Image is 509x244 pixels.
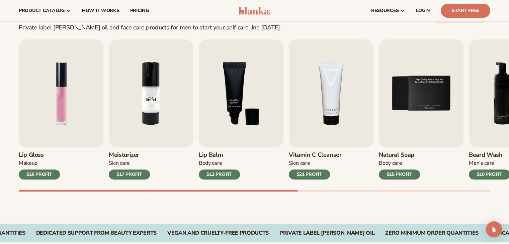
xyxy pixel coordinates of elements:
[199,169,240,179] div: $12 PROFIT
[19,24,281,31] div: Private label [PERSON_NAME] oil and face care products for men to start your self care line [DATE].
[199,151,240,159] h3: Lip Balm
[441,4,490,18] a: Start Free
[486,221,502,237] div: Open Intercom Messenger
[199,39,283,179] a: 3 / 9
[109,39,193,179] a: 2 / 9
[199,160,240,167] div: Body Care
[289,160,342,167] div: Skin Care
[19,169,60,179] div: $16 PROFIT
[109,151,150,159] h3: Moisturizer
[379,160,420,167] div: Body Care
[289,39,373,179] a: 4 / 9
[279,230,374,236] div: Private Label [PERSON_NAME] oil
[385,230,479,236] div: Zero Minimum Order QuantitieS
[239,7,270,15] img: logo
[289,151,342,159] h3: Vitamin C Cleanser
[130,8,149,13] span: pricing
[82,8,119,13] span: How It Works
[371,8,399,13] span: resources
[109,39,193,147] img: Shopify Image 3
[19,39,103,179] a: 1 / 9
[167,230,269,236] div: Vegan and Cruelty-Free Products
[19,160,60,167] div: Makeup
[379,169,420,179] div: $15 PROFIT
[19,151,60,159] h3: Lip Gloss
[19,8,65,13] span: product catalog
[379,39,463,179] a: 5 / 9
[379,151,420,159] h3: Natural Soap
[36,230,157,236] div: DEDICATED SUPPORT FROM BEAUTY EXPERTS
[289,169,330,179] div: $21 PROFIT
[109,160,150,167] div: Skin Care
[416,8,430,13] span: LOGIN
[109,169,150,179] div: $17 PROFIT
